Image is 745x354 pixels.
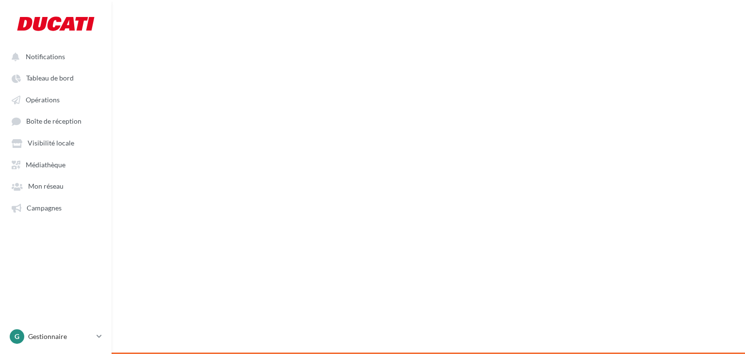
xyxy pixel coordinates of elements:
[26,96,60,104] span: Opérations
[6,156,106,173] a: Médiathèque
[28,182,64,191] span: Mon réseau
[28,139,74,147] span: Visibilité locale
[26,161,65,169] span: Médiathèque
[6,69,106,86] a: Tableau de bord
[6,199,106,216] a: Campagnes
[6,177,106,194] a: Mon réseau
[26,52,65,61] span: Notifications
[26,74,74,82] span: Tableau de bord
[8,327,104,346] a: G Gestionnaire
[6,48,102,65] button: Notifications
[6,112,106,130] a: Boîte de réception
[6,91,106,108] a: Opérations
[15,332,19,341] span: G
[6,134,106,151] a: Visibilité locale
[28,332,93,341] p: Gestionnaire
[27,204,62,212] span: Campagnes
[26,117,81,126] span: Boîte de réception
